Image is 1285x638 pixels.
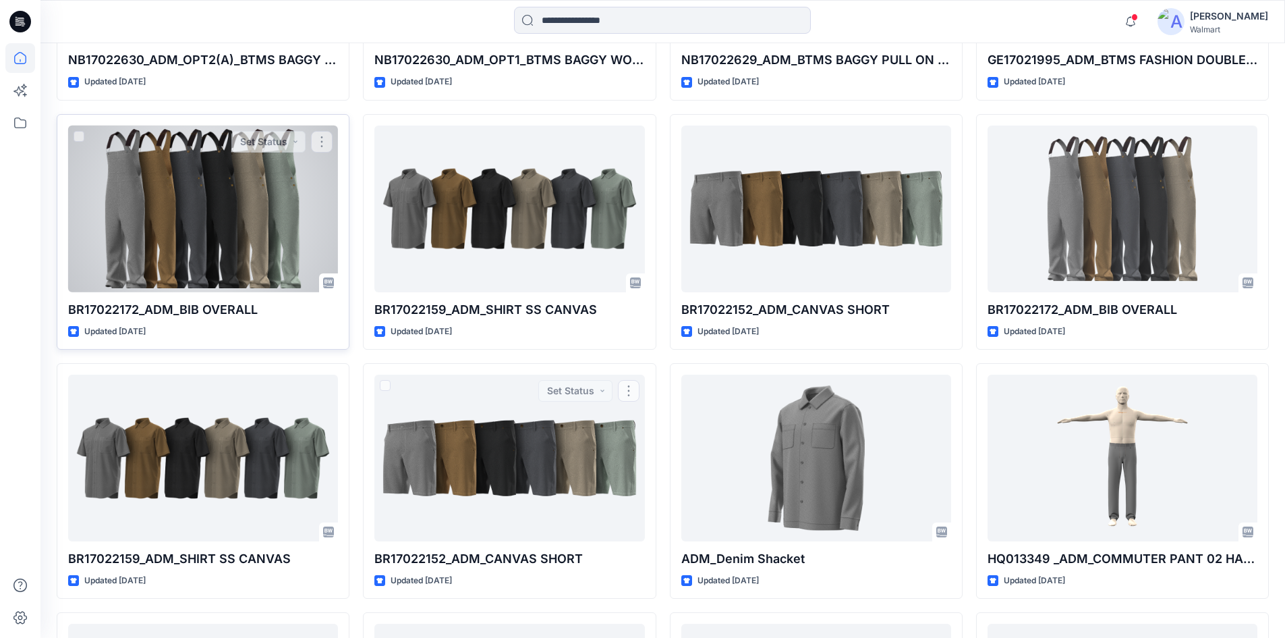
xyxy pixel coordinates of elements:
[1004,325,1065,339] p: Updated [DATE]
[988,51,1257,70] p: GE17021995_ADM_BTMS FASHION DOUBLECLOTH SHORT
[68,51,338,70] p: NB17022630_ADM_OPT2(A)_BTMS BAGGY WORKWEAR PANT
[391,574,452,588] p: Updated [DATE]
[988,126,1257,292] a: BR17022172_ADM_BIB OVERALL
[84,574,146,588] p: Updated [DATE]
[1158,8,1184,35] img: avatar
[68,375,338,541] a: BR17022159_ADM_SHIRT SS CANVAS
[1004,75,1065,89] p: Updated [DATE]
[374,550,644,568] p: BR17022152_ADM_CANVAS SHORT
[1190,24,1268,34] div: Walmart
[374,126,644,292] a: BR17022159_ADM_SHIRT SS CANVAS
[681,51,951,70] p: NB17022629_ADM_BTMS BAGGY PULL ON PANT
[1004,574,1065,588] p: Updated [DATE]
[391,75,452,89] p: Updated [DATE]
[84,325,146,339] p: Updated [DATE]
[68,126,338,292] a: BR17022172_ADM_BIB OVERALL
[1190,8,1268,24] div: [PERSON_NAME]
[988,550,1257,568] p: HQ013349 _ADM_COMMUTER PANT 02 HALF ELASTIC WB
[681,550,951,568] p: ADM_Denim Shacket
[391,325,452,339] p: Updated [DATE]
[68,550,338,568] p: BR17022159_ADM_SHIRT SS CANVAS
[988,300,1257,319] p: BR17022172_ADM_BIB OVERALL
[84,75,146,89] p: Updated [DATE]
[681,300,951,319] p: BR17022152_ADM_CANVAS SHORT
[68,300,338,319] p: BR17022172_ADM_BIB OVERALL
[697,325,759,339] p: Updated [DATE]
[374,375,644,541] a: BR17022152_ADM_CANVAS SHORT
[681,126,951,292] a: BR17022152_ADM_CANVAS SHORT
[697,574,759,588] p: Updated [DATE]
[697,75,759,89] p: Updated [DATE]
[681,375,951,541] a: ADM_Denim Shacket
[374,300,644,319] p: BR17022159_ADM_SHIRT SS CANVAS
[374,51,644,70] p: NB17022630_ADM_OPT1_BTMS BAGGY WORKWEAR PANT
[988,375,1257,541] a: HQ013349 _ADM_COMMUTER PANT 02 HALF ELASTIC WB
